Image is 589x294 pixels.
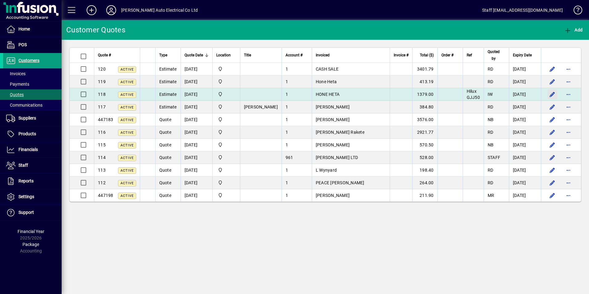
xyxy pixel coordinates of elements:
[509,151,541,164] td: [DATE]
[3,158,62,173] a: Staff
[563,127,573,137] button: More options
[569,1,581,21] a: Knowledge Base
[18,58,39,63] span: Customers
[547,89,557,99] button: Edit
[185,52,203,59] span: Quote Date
[509,76,541,88] td: [DATE]
[181,126,212,139] td: [DATE]
[509,88,541,101] td: [DATE]
[18,147,38,152] span: Financials
[6,103,43,108] span: Communications
[412,88,437,101] td: 1379.00
[216,154,236,161] span: Central
[6,92,24,97] span: Quotes
[316,155,358,160] span: [PERSON_NAME] LTD
[181,177,212,189] td: [DATE]
[216,52,231,59] span: Location
[120,131,134,135] span: Active
[3,79,62,89] a: Payments
[412,139,437,151] td: 570.50
[286,117,288,122] span: 1
[18,163,28,168] span: Staff
[316,92,339,97] span: HONE HETA
[82,5,101,16] button: Add
[286,52,308,59] div: Account #
[412,189,437,202] td: 211.90
[316,117,350,122] span: [PERSON_NAME]
[509,139,541,151] td: [DATE]
[563,140,573,150] button: More options
[18,178,34,183] span: Reports
[159,142,171,147] span: Quote
[159,104,177,109] span: Estimate
[120,181,134,185] span: Active
[316,52,386,59] div: Invoiced
[159,92,177,97] span: Estimate
[547,178,557,188] button: Edit
[185,52,209,59] div: Quote Date
[244,52,278,59] div: Title
[216,116,236,123] span: Central
[159,168,171,173] span: Quote
[547,127,557,137] button: Edit
[181,139,212,151] td: [DATE]
[181,113,212,126] td: [DATE]
[420,52,434,59] span: Total ($)
[216,192,236,199] span: Central
[286,52,303,59] span: Account #
[216,52,236,59] div: Location
[98,79,106,84] span: 119
[488,67,494,71] span: RD
[98,155,106,160] span: 114
[159,79,177,84] span: Estimate
[547,102,557,112] button: Edit
[181,76,212,88] td: [DATE]
[66,25,125,35] div: Customer Quotes
[488,92,493,97] span: IW
[216,167,236,174] span: Central
[412,76,437,88] td: 413.19
[216,66,236,72] span: Central
[216,78,236,85] span: Central
[216,129,236,136] span: Central
[412,101,437,113] td: 384.80
[316,193,350,198] span: [PERSON_NAME]
[216,179,236,186] span: Central
[412,151,437,164] td: 528.00
[563,89,573,99] button: More options
[467,52,472,59] span: Ref
[98,142,106,147] span: 115
[3,37,62,53] a: POS
[98,117,113,122] span: 447183
[216,91,236,98] span: Central
[488,193,494,198] span: MR
[412,126,437,139] td: 2921.77
[98,52,111,59] span: Quote #
[3,100,62,110] a: Communications
[286,168,288,173] span: 1
[98,193,113,198] span: 447198
[467,89,480,100] span: Hilux GJJ50
[6,71,26,76] span: Invoices
[18,131,36,136] span: Products
[513,52,537,59] div: Expiry Date
[120,118,134,122] span: Active
[488,117,494,122] span: NB
[159,52,167,59] span: Type
[3,111,62,126] a: Suppliers
[181,151,212,164] td: [DATE]
[286,67,288,71] span: 1
[488,168,494,173] span: RD
[181,101,212,113] td: [DATE]
[563,165,573,175] button: More options
[244,104,278,109] span: [PERSON_NAME]
[509,164,541,177] td: [DATE]
[547,77,557,87] button: Edit
[412,177,437,189] td: 264.00
[3,174,62,189] a: Reports
[509,189,541,202] td: [DATE]
[120,105,134,109] span: Active
[159,155,171,160] span: Quote
[547,140,557,150] button: Edit
[120,93,134,97] span: Active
